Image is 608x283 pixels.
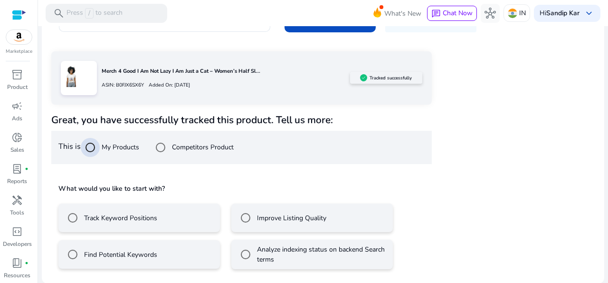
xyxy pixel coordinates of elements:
[508,9,517,18] img: in.svg
[481,4,500,23] button: hub
[51,114,432,126] h4: Great, you have successfully tracked this product. Tell us more:
[12,114,22,123] p: Ads
[53,8,65,19] span: search
[370,75,412,81] h5: Tracked successfully
[82,213,157,223] label: Track Keyword Positions
[82,250,157,260] label: Find Potential Keywords
[85,8,94,19] span: /
[11,100,23,112] span: campaign
[102,81,144,89] p: ASIN: B0FJX6SX6Y
[384,5,421,22] span: What's New
[3,240,32,248] p: Developers
[11,226,23,237] span: code_blocks
[360,74,367,81] img: sellerapp_active
[25,261,28,265] span: fiber_manual_record
[443,9,473,18] span: Chat Now
[61,66,82,87] img: 71JGsZrFfSL.jpg
[58,184,425,194] h5: What would you like to start with?
[546,9,579,18] b: Sandip Kar
[51,131,432,164] div: This is
[255,213,326,223] label: Improve Listing Quality
[144,81,190,89] p: Added On: [DATE]
[540,10,579,17] p: Hi
[519,5,526,21] p: IN
[11,195,23,206] span: handyman
[6,30,32,44] img: amazon.svg
[66,8,123,19] p: Press to search
[100,142,139,152] label: My Products
[484,8,496,19] span: hub
[11,69,23,80] span: inventory_2
[10,146,24,154] p: Sales
[427,6,477,21] button: chatChat Now
[11,257,23,269] span: book_4
[10,208,24,217] p: Tools
[6,48,32,55] p: Marketplace
[4,271,30,280] p: Resources
[255,244,388,264] label: Analyze indexing status on backend Search terms
[11,163,23,175] span: lab_profile
[170,142,234,152] label: Competitors Product
[7,177,27,185] p: Reports
[285,11,376,32] button: Track Product
[11,132,23,143] span: donut_small
[102,68,350,76] p: Merch 4 Good I Am Not Lazy I Am Just a Cat – Women’s Half Sl...
[7,83,28,91] p: Product
[431,9,441,19] span: chat
[385,11,476,32] button: Track Bulk Products
[583,8,595,19] span: keyboard_arrow_down
[25,167,28,171] span: fiber_manual_record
